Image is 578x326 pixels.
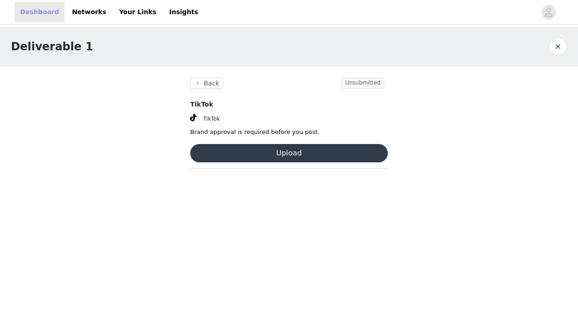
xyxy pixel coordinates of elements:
[203,116,220,122] span: TikTok
[190,100,388,109] h4: TikTok
[544,5,553,20] div: avatar
[15,2,64,22] a: Dashboard
[11,38,93,55] h1: Deliverable 1
[66,2,112,22] a: Networks
[164,2,203,22] a: Insights
[113,2,162,22] a: Your Links
[190,144,388,162] button: Upload
[179,67,399,186] section: Brand approval is required before you post.
[190,78,223,89] button: Back
[342,78,384,89] span: Unsubmitted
